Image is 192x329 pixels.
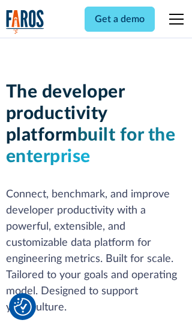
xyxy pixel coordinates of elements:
[14,298,32,316] img: Revisit consent button
[6,10,44,34] img: Logo of the analytics and reporting company Faros.
[162,5,186,33] div: menu
[6,126,176,166] span: built for the enterprise
[6,187,187,316] p: Connect, benchmark, and improve developer productivity with a powerful, extensible, and customiza...
[14,298,32,316] button: Cookie Settings
[6,81,187,167] h1: The developer productivity platform
[85,7,155,32] a: Get a demo
[6,10,44,34] a: home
